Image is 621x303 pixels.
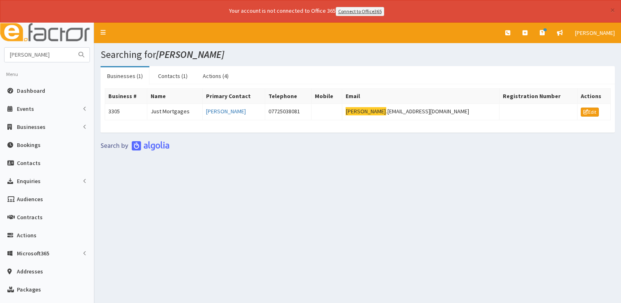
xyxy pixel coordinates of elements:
[17,195,43,203] span: Audiences
[156,48,224,61] i: [PERSON_NAME]
[265,103,311,120] td: 07725038081
[17,232,37,239] span: Actions
[500,88,577,103] th: Registration Number
[17,268,43,275] span: Addresses
[147,88,203,103] th: Name
[17,159,41,167] span: Contacts
[17,87,45,94] span: Dashboard
[569,23,621,43] a: [PERSON_NAME]
[105,88,147,103] th: Business #
[203,88,265,103] th: Primary Contact
[17,250,49,257] span: Microsoft365
[105,103,147,120] td: 3305
[101,49,615,60] h1: Searching for
[66,7,547,16] div: Your account is not connected to Office 365
[101,141,170,151] img: search-by-algolia-light-background.png
[101,67,149,85] a: Businesses (1)
[265,88,311,103] th: Telephone
[17,105,34,112] span: Events
[17,123,46,131] span: Businesses
[311,88,342,103] th: Mobile
[346,107,387,116] mark: [PERSON_NAME]
[17,213,43,221] span: Contracts
[610,6,615,14] button: ×
[5,48,73,62] input: Search...
[581,108,599,117] a: Edit
[577,88,611,103] th: Actions
[342,103,500,120] td: .[EMAIL_ADDRESS][DOMAIN_NAME]
[17,141,41,149] span: Bookings
[17,286,41,293] span: Packages
[151,67,194,85] a: Contacts (1)
[147,103,203,120] td: Just Mortgages
[336,7,384,16] a: Connect to Office365
[206,108,246,115] a: [PERSON_NAME]
[575,29,615,37] span: [PERSON_NAME]
[196,67,235,85] a: Actions (4)
[342,88,500,103] th: Email
[17,177,41,185] span: Enquiries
